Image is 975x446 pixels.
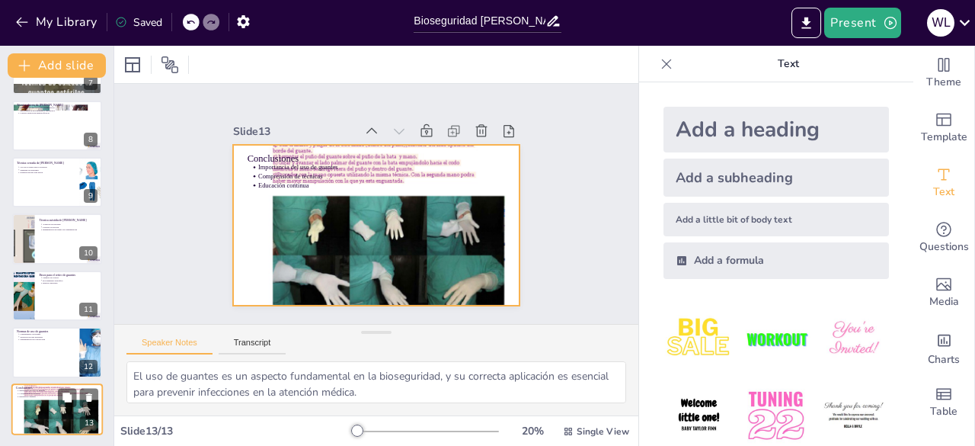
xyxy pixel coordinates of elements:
div: 10 [12,213,102,264]
div: 9 [12,157,102,207]
button: Export to PowerPoint [791,8,821,38]
p: Técnica asistida de [PERSON_NAME] [39,217,97,222]
p: Desecho adecuado [43,282,97,285]
div: 12 [12,327,102,377]
div: Saved [115,15,162,30]
p: Cuidado en el retiro [43,276,97,279]
div: Get real-time input from your audience [913,210,974,265]
span: Template [921,129,967,146]
p: Comprensión de técnicas [19,392,98,395]
p: Preservación del área estéril [20,172,75,175]
p: Conclusiones [16,386,98,390]
span: Theme [926,74,961,91]
p: Text [679,46,898,82]
img: 1.jpeg [663,303,734,374]
div: w l [927,9,954,37]
button: w l [927,8,954,38]
div: 11 [12,271,102,321]
div: Add images, graphics, shapes or video [913,265,974,320]
button: Add slide [8,53,106,78]
div: 11 [79,303,97,316]
p: Importancia del uso de guantes [19,389,98,392]
p: Cumplimiento de normas [20,333,75,336]
p: Ayuda de otra persona [43,223,97,226]
p: Conclusiones [275,104,516,220]
p: Correcta aplicación asegura eficacia [20,111,97,114]
div: 20 % [514,424,551,438]
p: Minimización del riesgo de contaminación [20,106,97,109]
p: Comprensión de técnicas [278,127,507,235]
button: Transcript [219,338,286,355]
textarea: El uso de guantes es un aspecto fundamental en la bioseguridad, y su correcta aplicación es esenc... [126,361,626,403]
p: Importancia en procedimientos quirúrgicos [20,109,97,112]
div: Add a table [913,375,974,430]
img: 3.jpeg [818,303,889,374]
p: Mantiene la esterilidad [20,168,75,172]
p: Importancia del uso de guantes [282,118,510,226]
div: 7 [84,76,97,90]
div: 12 [79,360,97,374]
button: Delete Slide [80,388,98,406]
div: 10 [79,246,97,260]
span: Media [929,294,959,310]
p: Correcta colocación [43,225,97,228]
span: Questions [919,239,969,255]
div: Change the overall theme [913,46,974,101]
div: Add charts and graphs [913,320,974,375]
div: 13 [80,416,98,430]
div: 8 [12,101,102,151]
button: My Library [11,10,104,34]
p: Técnica cerrada de [PERSON_NAME] [17,161,75,165]
div: Layout [120,53,145,77]
img: 2.jpeg [740,303,811,374]
button: Duplicate Slide [58,388,76,406]
span: Position [161,56,179,74]
div: Add a heading [663,107,889,152]
span: Text [933,184,954,201]
p: Pasos para el retiro de guantes [39,273,97,278]
div: 9 [84,189,97,203]
span: Table [930,403,957,420]
div: 13 [11,383,103,435]
p: Educación continua [274,135,503,243]
div: Add a subheading [663,159,889,197]
button: Present [824,8,900,38]
div: Slide 13 [273,72,389,135]
p: Maximización de la protección [20,339,75,342]
div: Add a little bit of body text [663,203,889,236]
p: Uso de los dedos para colocación [20,165,75,168]
div: Add text boxes [913,156,974,210]
button: Speaker Notes [126,338,213,355]
p: Selección del tipo adecuado [20,335,75,339]
div: Add a formula [663,242,889,279]
div: Slide 13 / 13 [120,424,353,438]
p: Procedimiento específico [43,279,97,282]
div: Add ready made slides [913,101,974,156]
span: Charts [928,351,960,368]
div: 8 [84,133,97,146]
span: Single View [577,425,629,438]
p: Minimización del riesgo de contaminación [43,228,97,231]
p: Normas de uso de guantes [17,329,75,334]
p: Técnica abierta de [PERSON_NAME] [17,102,97,107]
input: Insert title [414,10,545,32]
p: Educación continua [19,395,98,398]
